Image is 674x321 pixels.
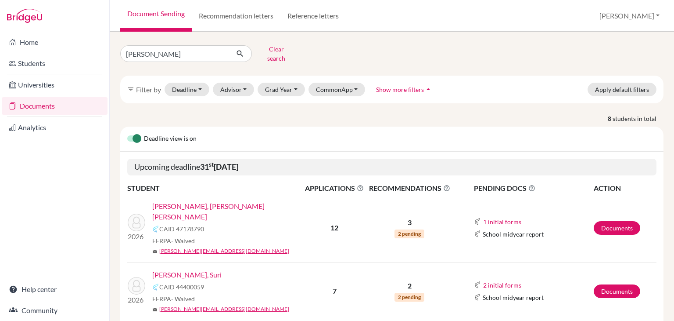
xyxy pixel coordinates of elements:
[127,182,303,194] th: STUDENT
[2,119,108,136] a: Analytics
[152,307,158,312] span: mail
[152,226,159,233] img: Common App logo
[127,159,656,175] h5: Upcoming deadline
[152,201,309,222] a: [PERSON_NAME], [PERSON_NAME] [PERSON_NAME]
[152,249,158,254] span: mail
[366,281,452,291] p: 2
[2,76,108,94] a: Universities
[424,85,433,94] i: arrow_drop_up
[613,114,663,123] span: students in total
[474,183,593,193] span: PENDING DOCS
[474,281,481,288] img: Common App logo
[483,217,522,227] button: 1 initial forms
[474,294,481,301] img: Common App logo
[366,217,452,228] p: 3
[303,183,366,193] span: APPLICATIONS
[7,9,42,23] img: Bridge-U
[608,114,613,123] strong: 8
[258,83,305,96] button: Grad Year
[483,293,544,302] span: School midyear report
[128,277,145,295] img: Valle Andrade, Suri
[2,302,108,319] a: Community
[152,270,222,280] a: [PERSON_NAME], Suri
[209,161,214,168] sup: st
[593,182,656,194] th: ACTION
[330,223,338,232] b: 12
[159,282,204,292] span: CAID 44400059
[594,221,640,235] a: Documents
[128,295,145,305] p: 2026
[152,294,195,303] span: FERPA
[159,224,204,233] span: CAID 47178790
[588,83,656,96] button: Apply default filters
[483,280,522,290] button: 2 initial forms
[366,183,452,193] span: RECOMMENDATIONS
[394,293,424,302] span: 2 pending
[171,295,195,303] span: - Waived
[171,237,195,244] span: - Waived
[333,287,337,295] b: 7
[394,230,424,238] span: 2 pending
[2,33,108,51] a: Home
[120,45,229,62] input: Find student by name...
[128,231,145,242] p: 2026
[127,86,134,93] i: filter_list
[474,218,481,225] img: Common App logo
[594,285,640,298] a: Documents
[2,97,108,115] a: Documents
[252,42,301,65] button: Clear search
[165,83,209,96] button: Deadline
[308,83,366,96] button: CommonApp
[213,83,255,96] button: Advisor
[200,162,238,171] b: 31 [DATE]
[152,236,195,245] span: FERPA
[159,247,289,255] a: [PERSON_NAME][EMAIL_ADDRESS][DOMAIN_NAME]
[483,230,544,239] span: School midyear report
[376,86,424,93] span: Show more filters
[159,305,289,313] a: [PERSON_NAME][EMAIL_ADDRESS][DOMAIN_NAME]
[152,284,159,291] img: Common App logo
[474,230,481,237] img: Common App logo
[128,214,145,231] img: Luis, Valle Ferrera
[2,281,108,298] a: Help center
[595,7,663,24] button: [PERSON_NAME]
[136,85,161,94] span: Filter by
[144,134,197,144] span: Deadline view is on
[2,55,108,72] a: Students
[369,83,440,96] button: Show more filtersarrow_drop_up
